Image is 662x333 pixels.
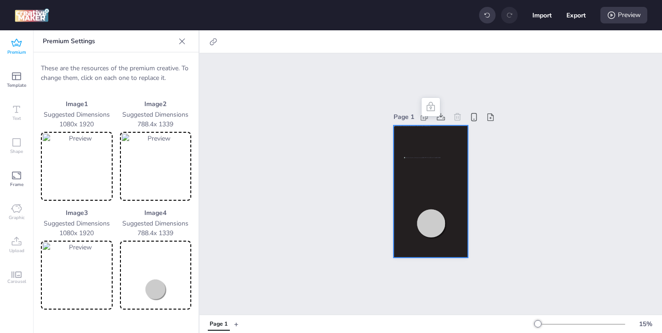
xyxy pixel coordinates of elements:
div: 15 % [634,319,656,329]
img: Preview [122,243,190,308]
p: Image 3 [41,208,113,218]
span: Shape [10,148,23,155]
span: Premium [7,49,26,56]
p: Suggested Dimensions [41,110,113,119]
p: These are the resources of the premium creative. To change them, click on each one to replace it. [41,63,191,83]
span: Frame [10,181,23,188]
img: Preview [43,134,111,199]
div: Tabs [203,316,234,332]
span: Text [12,115,21,122]
p: Image 4 [120,208,192,218]
p: Suggested Dimensions [120,110,192,119]
div: Page 1 [210,320,228,328]
p: 1080 x 1920 [41,119,113,129]
div: Page 1 [394,112,414,122]
div: Preview [600,7,647,23]
p: Suggested Dimensions [120,219,192,228]
img: logo Creative Maker [15,8,49,22]
p: 1080 x 1920 [41,228,113,238]
p: 788.4 x 1339 [120,119,192,129]
img: Preview [43,243,111,308]
button: + [234,316,239,332]
p: 788.4 x 1339 [120,228,192,238]
button: Export [566,6,586,25]
button: Import [532,6,552,25]
p: Image 1 [41,99,113,109]
img: Preview [122,134,190,199]
span: Graphic [9,214,25,221]
p: Suggested Dimensions [41,219,113,228]
p: Premium Settings [43,30,175,52]
span: Upload [9,247,24,254]
p: Image 2 [120,99,192,109]
span: Carousel [7,278,26,285]
span: Template [7,82,26,89]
